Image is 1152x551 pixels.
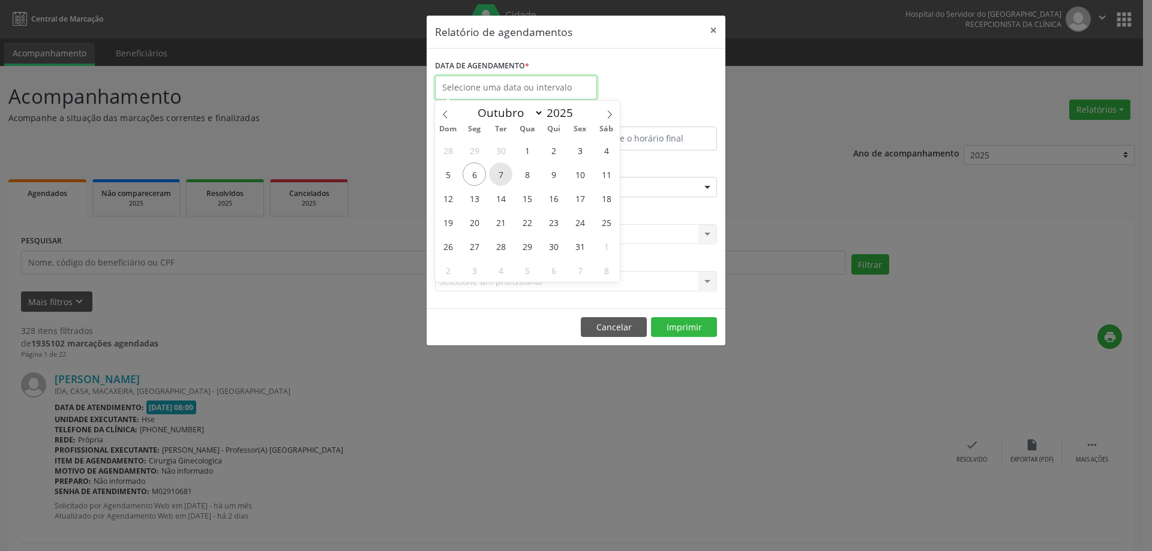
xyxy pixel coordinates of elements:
span: Outubro 31, 2025 [568,234,592,258]
span: Outubro 9, 2025 [542,162,565,186]
button: Close [701,16,725,45]
span: Outubro 23, 2025 [542,210,565,234]
span: Outubro 12, 2025 [436,186,460,210]
label: ATÉ [579,108,717,127]
span: Outubro 7, 2025 [489,162,512,186]
span: Outubro 14, 2025 [489,186,512,210]
span: Outubro 22, 2025 [515,210,539,234]
button: Imprimir [651,317,717,338]
span: Outubro 2, 2025 [542,138,565,162]
span: Qui [541,125,567,133]
span: Outubro 30, 2025 [542,234,565,258]
span: Outubro 10, 2025 [568,162,592,186]
span: Setembro 30, 2025 [489,138,512,162]
input: Selecione uma data ou intervalo [435,76,597,100]
button: Cancelar [581,317,647,338]
span: Novembro 4, 2025 [489,258,512,282]
label: DATA DE AGENDAMENTO [435,57,529,76]
span: Novembro 5, 2025 [515,258,539,282]
span: Seg [461,125,488,133]
span: Outubro 11, 2025 [595,162,618,186]
input: Selecione o horário final [579,127,717,150]
span: Sáb [593,125,620,133]
span: Outubro 13, 2025 [463,186,486,210]
span: Sex [567,125,593,133]
span: Setembro 28, 2025 [436,138,460,162]
span: Novembro 8, 2025 [595,258,618,282]
span: Outubro 28, 2025 [489,234,512,258]
span: Ter [488,125,514,133]
span: Novembro 2, 2025 [436,258,460,282]
span: Outubro 8, 2025 [515,162,539,186]
span: Outubro 3, 2025 [568,138,592,162]
select: Month [472,104,544,121]
span: Novembro 7, 2025 [568,258,592,282]
span: Dom [435,125,461,133]
span: Outubro 24, 2025 [568,210,592,234]
span: Outubro 27, 2025 [463,234,486,258]
span: Outubro 18, 2025 [595,186,618,210]
span: Outubro 6, 2025 [463,162,486,186]
span: Outubro 1, 2025 [515,138,539,162]
span: Novembro 6, 2025 [542,258,565,282]
span: Outubro 19, 2025 [436,210,460,234]
span: Outubro 5, 2025 [436,162,460,186]
span: Outubro 21, 2025 [489,210,512,234]
span: Novembro 1, 2025 [595,234,618,258]
span: Outubro 16, 2025 [542,186,565,210]
span: Outubro 17, 2025 [568,186,592,210]
span: Outubro 4, 2025 [595,138,618,162]
span: Outubro 15, 2025 [515,186,539,210]
span: Outubro 25, 2025 [595,210,618,234]
span: Outubro 26, 2025 [436,234,460,258]
span: Setembro 29, 2025 [463,138,486,162]
input: Year [544,105,583,121]
span: Outubro 20, 2025 [463,210,486,234]
h5: Relatório de agendamentos [435,24,572,40]
span: Outubro 29, 2025 [515,234,539,258]
span: Qua [514,125,541,133]
span: Novembro 3, 2025 [463,258,486,282]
